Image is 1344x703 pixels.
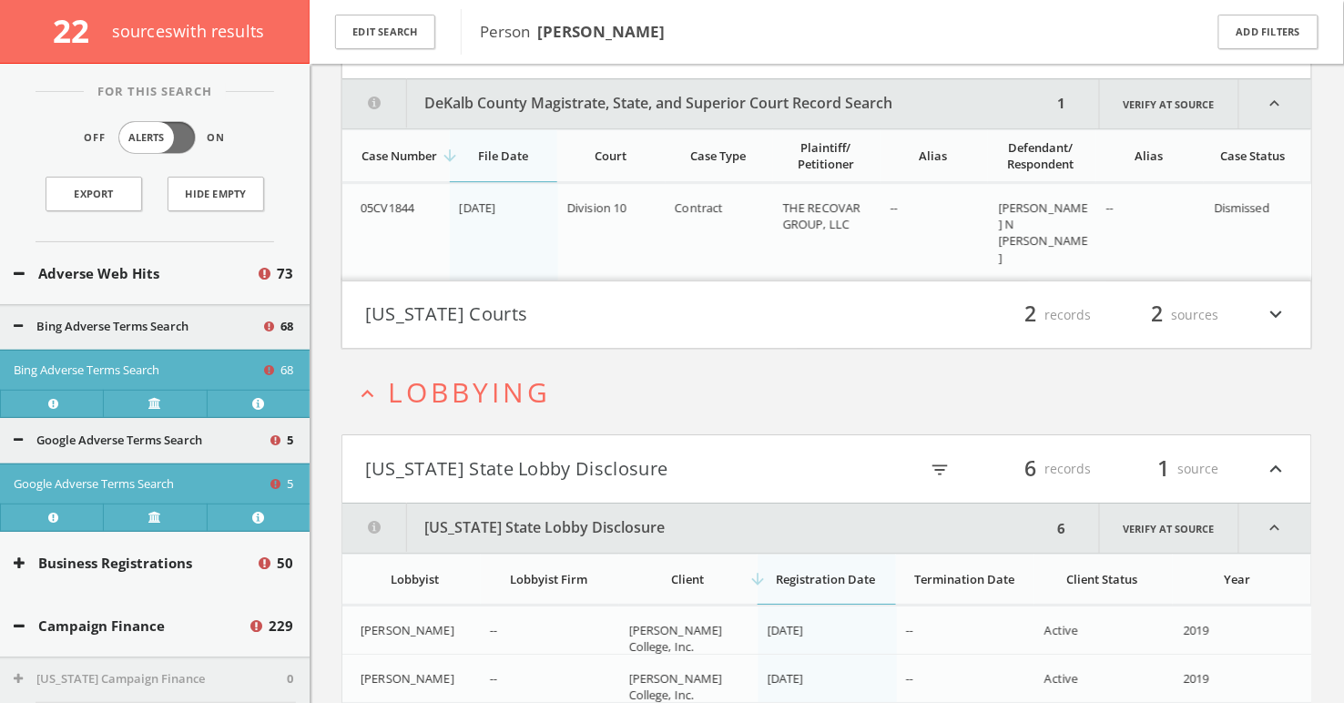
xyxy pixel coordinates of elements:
[768,670,804,687] font: [DATE]
[997,139,1084,172] div: Defendant/ Respondent
[342,504,1053,553] button: [US_STATE] State Lobby Disclosure
[1106,199,1114,216] font: --
[85,130,107,146] span: Off
[355,382,380,406] font: expand_less
[567,199,626,216] span: Division 10
[777,571,876,587] font: Registration Date
[53,9,105,52] span: 22
[425,93,893,113] font: DeKalb County Magistrate, State, and Superior Court Record Search
[490,670,497,687] font: --
[1172,306,1219,323] font: sources
[342,183,1313,280] div: grid
[1218,15,1319,50] button: Add Filters
[1158,453,1170,483] font: 1
[46,177,142,211] a: Export
[361,670,454,687] font: [PERSON_NAME]
[906,622,913,638] font: --
[906,670,913,687] font: --
[365,301,527,326] font: [US_STATE] Courts
[748,570,767,588] font: arrow_downward
[1266,94,1285,113] font: expand_less
[1135,148,1163,164] font: Alias
[459,148,546,164] div: File Date
[103,504,206,531] a: Verify at source
[112,20,265,42] span: source s with results
[459,199,495,216] span: [DATE]
[84,83,226,101] span: For This Search
[14,475,268,494] button: Google Adverse Terms Search
[287,475,293,492] font: 5
[365,456,668,481] font: [US_STATE] State Lobby Disclosure
[103,390,206,417] a: Verify at source
[14,362,261,380] button: Bing Adverse Terms Search
[388,373,551,411] span: Lobbying
[1152,299,1164,328] font: 2
[1124,97,1215,111] font: Verify at source
[675,148,762,164] div: Case Type
[1184,670,1210,687] font: 2019
[277,263,293,284] span: 73
[1058,94,1066,112] font: 1
[1025,453,1037,483] font: 6
[914,571,1014,587] font: Termination Date
[1044,670,1078,687] font: Active
[783,199,860,232] span: THE RECOVAR GROUP, LLC
[930,460,950,480] font: filter_list
[355,377,1312,407] button: expand_lessLobbying
[1225,571,1251,587] font: Year
[14,362,159,378] font: Bing Adverse Terms Search
[1099,79,1239,128] a: Verify at source
[890,148,977,164] div: Alias
[14,475,174,492] font: Google Adverse Terms Search
[277,553,293,574] span: 50
[1178,460,1219,477] font: source
[365,453,827,484] button: [US_STATE] State Lobby Disclosure
[441,147,459,165] font: arrow_downward
[14,432,268,450] button: Google Adverse Terms Search
[511,571,588,587] font: Lobbyist Firm
[14,318,261,336] button: Bing Adverse Terms Search
[14,616,248,637] button: Campaign Finance
[1215,199,1270,216] span: Dismissed
[365,300,827,331] button: [US_STATE] Courts
[480,21,665,42] span: Person
[1184,622,1210,638] font: 2019
[1265,302,1288,326] font: expand_more
[768,622,804,638] font: [DATE]
[14,670,287,688] button: [US_STATE] Campaign Finance
[1058,519,1066,537] font: 6
[490,622,497,638] font: --
[1124,522,1215,535] font: Verify at source
[999,199,1089,266] span: [PERSON_NAME] N [PERSON_NAME]
[361,199,414,216] span: 05CV1844
[280,318,293,336] span: 68
[392,571,440,587] font: Lobbyist
[269,616,293,637] span: 229
[1099,504,1239,553] a: Verify at source
[361,622,454,638] font: [PERSON_NAME]
[671,571,704,587] font: Client
[208,130,226,146] span: On
[537,21,665,42] b: [PERSON_NAME]
[1045,306,1092,323] font: records
[1265,457,1288,481] font: expand_less
[362,148,438,164] font: Case Number
[1044,622,1078,638] font: Active
[287,670,293,687] font: 0
[342,79,1053,128] button: DeKalb County Magistrate, State, and Superior Court Record Search
[629,622,723,655] font: [PERSON_NAME] College, Inc.
[335,15,435,50] button: Edit Search
[629,670,723,703] font: [PERSON_NAME] College, Inc.
[1025,299,1037,328] font: 2
[1266,518,1285,537] font: expand_less
[782,139,870,172] div: Plaintiff/ Petitioner
[14,553,256,574] button: Business Registrations
[1045,460,1092,477] font: records
[14,263,256,284] button: Adverse Web Hits
[287,432,293,450] span: 5
[675,199,723,216] span: Contract
[425,517,666,537] font: [US_STATE] State Lobby Disclosure
[595,148,626,164] font: Court
[1067,571,1138,587] font: Client Status
[891,199,898,216] font: --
